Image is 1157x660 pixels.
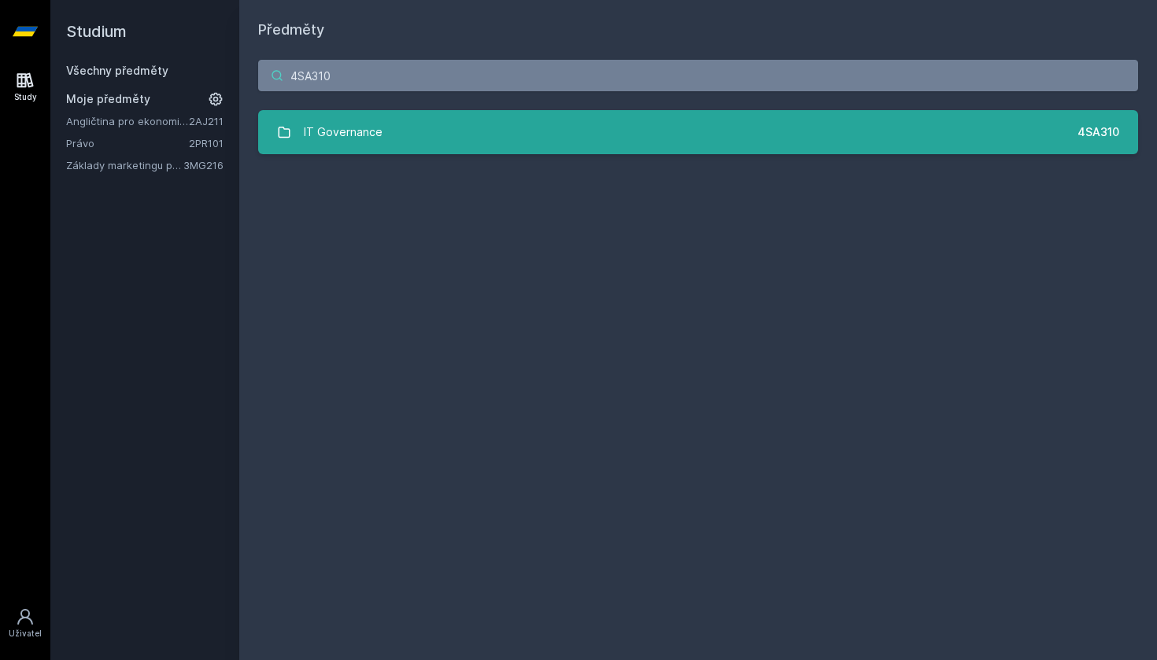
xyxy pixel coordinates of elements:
div: Uživatel [9,628,42,640]
a: Study [3,63,47,111]
div: 4SA310 [1078,124,1119,140]
a: Všechny předměty [66,64,168,77]
a: Právo [66,135,189,151]
span: Moje předměty [66,91,150,107]
h1: Předměty [258,19,1138,41]
a: Angličtina pro ekonomická studia 1 (B2/C1) [66,113,189,129]
a: 2PR101 [189,137,224,149]
input: Název nebo ident předmětu… [258,60,1138,91]
a: IT Governance 4SA310 [258,110,1138,154]
a: 3MG216 [183,159,224,171]
div: IT Governance [304,116,383,148]
a: 2AJ211 [189,115,224,127]
a: Základy marketingu pro informatiky a statistiky [66,157,183,173]
div: Study [14,91,37,103]
a: Uživatel [3,599,47,647]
